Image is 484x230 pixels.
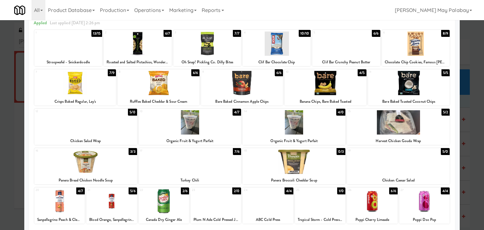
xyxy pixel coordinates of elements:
div: Bare Baked Cinnamon Apple Chips [201,98,283,106]
div: Stroopwafel - Snickerdoodle [35,58,101,66]
div: 2 [105,30,138,35]
div: Sanpellegrino Peach & Clementine [35,216,84,224]
div: 5/2 [441,109,450,116]
div: 15 [348,109,398,114]
div: 37/7Oh Snap! Pickling Co. Dilly Bites [173,30,241,66]
div: 5/0 [441,148,450,155]
div: 19 [348,148,398,153]
div: 113/15Stroopwafel - Snickerdoodle [34,30,102,66]
div: 5/0 [128,109,137,116]
div: 4/5 [358,69,366,76]
div: 3 [175,30,207,35]
div: Harvest Chicken Gouda Wrap [348,137,449,145]
div: 251/0Tropical Storm - Cold Press Juice [295,187,345,224]
div: Poppi Doc Pop [400,216,449,224]
div: Organic Fruit & Yogurt Parfait [140,137,240,145]
span: Last applied [DATE] 2:26 pm [50,20,100,26]
div: 26/7Roasted and Salted Pistachios, Wonderful [104,30,172,66]
div: 22 [140,187,164,193]
div: Stroopwafel - Snickerdoodle [34,58,102,66]
div: Turkey Chili [139,176,241,184]
span: Applied [34,20,47,26]
div: 6/6 [389,187,397,194]
div: 6/6 [275,69,283,76]
div: 17 [140,148,190,153]
div: 6 [383,30,416,35]
div: Ruffles Baked Cheddar & Sour Cream [118,98,199,106]
div: 204/7Sanpellegrino Peach & Clementine [34,187,85,224]
div: 195/0Chicken Caesar Salad [347,148,450,184]
div: Bare Baked Cinnamon Apple Chips [202,98,282,106]
div: 8 [119,69,158,75]
div: 9 [202,69,242,75]
div: Poppi Cherry Limeade [347,216,397,224]
div: 10 [286,69,326,75]
div: 244/4ABC Cold Press [243,187,293,224]
div: Roasted and Salted Pistachios, Wonderful [104,58,172,66]
div: 0/3 [337,148,345,155]
div: Blood Orange, Sanpellegrino Zero [86,216,137,224]
div: 10/10 [299,30,311,37]
div: 6/7 [164,30,172,37]
div: Bare Baked Toasted Coconut Chips [369,98,449,106]
div: Harvest Chicken Gouda Wrap [347,137,450,145]
div: Ruffles Baked Cheddar & Sour Cream [118,98,199,106]
div: 4/0 [336,109,345,116]
div: 155/2Harvest Chicken Gouda Wrap [347,109,450,145]
div: 68/9Chocolate Chip Cookies, Famous [PERSON_NAME] [382,30,450,66]
div: Panera Bread Chicken Noodle Soup [34,176,137,184]
div: Banana Chips, Bare Baked Toasted [285,98,366,106]
div: Chicken Caesar Salad [348,176,449,184]
div: Organic Fruit & Yogurt Parfait [243,137,345,145]
div: 6/6 [372,30,380,37]
div: Chicken Caesar Salad [347,176,450,184]
div: Bare Baked Toasted Coconut Chips [368,98,450,106]
div: 13/15 [91,30,102,37]
div: 20 [36,187,60,193]
div: Blood Orange, Sanpellegrino Zero [87,216,136,224]
div: Crisps Baked Regular, Lay's [34,98,116,106]
div: 16 [36,148,86,153]
div: Poppi Cherry Limeade [348,216,396,224]
div: 56/6Clif Bar Crunchy Peanut Butter [312,30,380,66]
div: 4/4 [441,187,450,194]
img: Micromart [14,5,25,16]
div: 3/3 [129,148,137,155]
div: Clif Bar Crunchy Peanut Butter [312,58,380,66]
div: 96/6Bare Baked Cinnamon Apple Chips [201,69,283,106]
div: 8/9 [441,30,450,37]
div: 215/6Blood Orange, Sanpellegrino Zero [86,187,137,224]
div: 134/7Organic Fruit & Yogurt Parfait [139,109,241,145]
div: 4/4 [285,187,293,194]
div: Chicken Salad Wrap [34,137,137,145]
div: 144/0Organic Fruit & Yogurt Parfait [243,109,345,145]
div: Organic Fruit & Yogurt Parfait [139,137,241,145]
div: Crisps Baked Regular, Lay's [35,98,115,106]
div: Roasted and Salted Pistachios, Wonderful [105,58,171,66]
div: 104/5Banana Chips, Bare Baked Toasted [285,69,366,106]
div: Oh Snap! Pickling Co. Dilly Bites [174,58,240,66]
div: 14 [244,109,294,114]
div: 115/5Bare Baked Toasted Coconut Chips [368,69,450,106]
div: 180/3Panera Broccoli Cheddar Soup [243,148,345,184]
div: Tropical Storm - Cold Press Juice [295,216,345,224]
div: 21 [88,187,112,193]
div: 232/0Plum N Ade Cold Pressed Juice [191,187,241,224]
div: Clif Bar Chocolate Chip [244,58,310,66]
div: 5 [314,30,346,35]
div: 18 [244,148,294,153]
div: 27 [400,187,424,193]
div: Clif Bar Crunchy Peanut Butter [313,58,379,66]
div: 4/7 [76,187,85,194]
div: 6/6 [191,69,199,76]
div: 222/6Canada Dry Ginger Ale [139,187,189,224]
div: Panera Broccoli Cheddar Soup [244,176,344,184]
div: Chocolate Chip Cookies, Famous [PERSON_NAME] [382,58,450,66]
div: Banana Chips, Bare Baked Toasted [285,98,366,106]
div: 125/0Chicken Salad Wrap [34,109,137,145]
div: Chicken Salad Wrap [35,137,136,145]
div: 2/0 [232,187,241,194]
div: 2/6 [181,187,189,194]
div: Canada Dry Ginger Ale [140,216,188,224]
div: 410/10Clif Bar Chocolate Chip [243,30,311,66]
